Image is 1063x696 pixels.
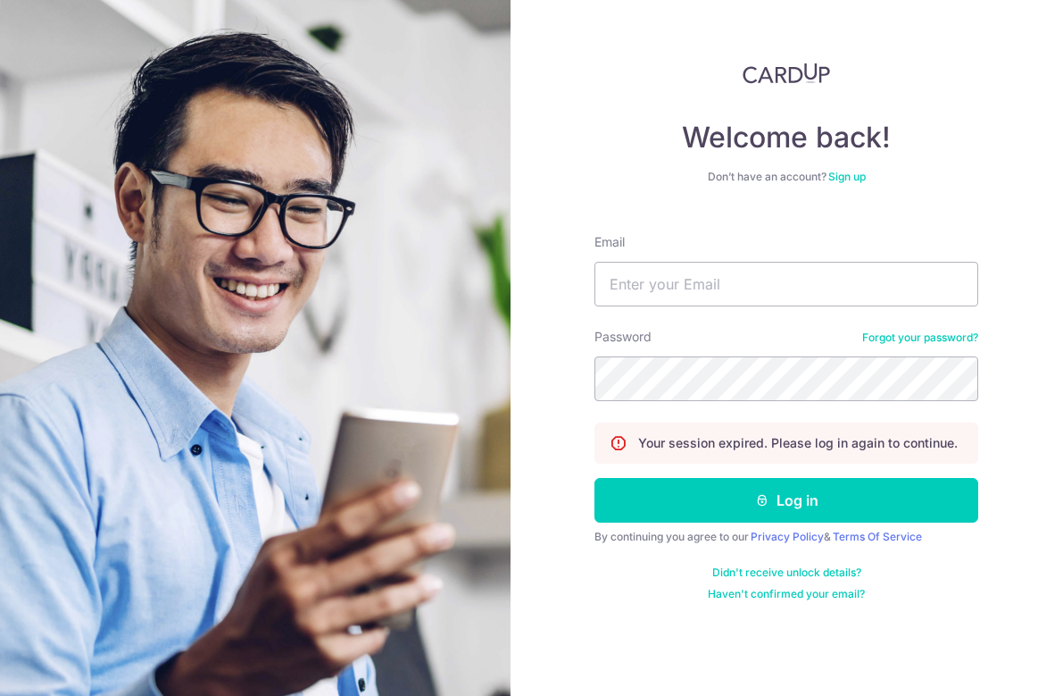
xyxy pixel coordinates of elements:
[594,478,978,523] button: Log in
[833,530,922,543] a: Terms Of Service
[594,233,625,251] label: Email
[594,262,978,306] input: Enter your Email
[751,530,824,543] a: Privacy Policy
[594,328,652,346] label: Password
[638,434,958,452] p: Your session expired. Please log in again to continue.
[594,120,978,155] h4: Welcome back!
[594,530,978,544] div: By continuing you agree to our &
[708,587,865,601] a: Haven't confirmed your email?
[743,63,830,84] img: CardUp Logo
[594,170,978,184] div: Don’t have an account?
[712,566,861,580] a: Didn't receive unlock details?
[862,331,978,345] a: Forgot your password?
[828,170,866,183] a: Sign up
